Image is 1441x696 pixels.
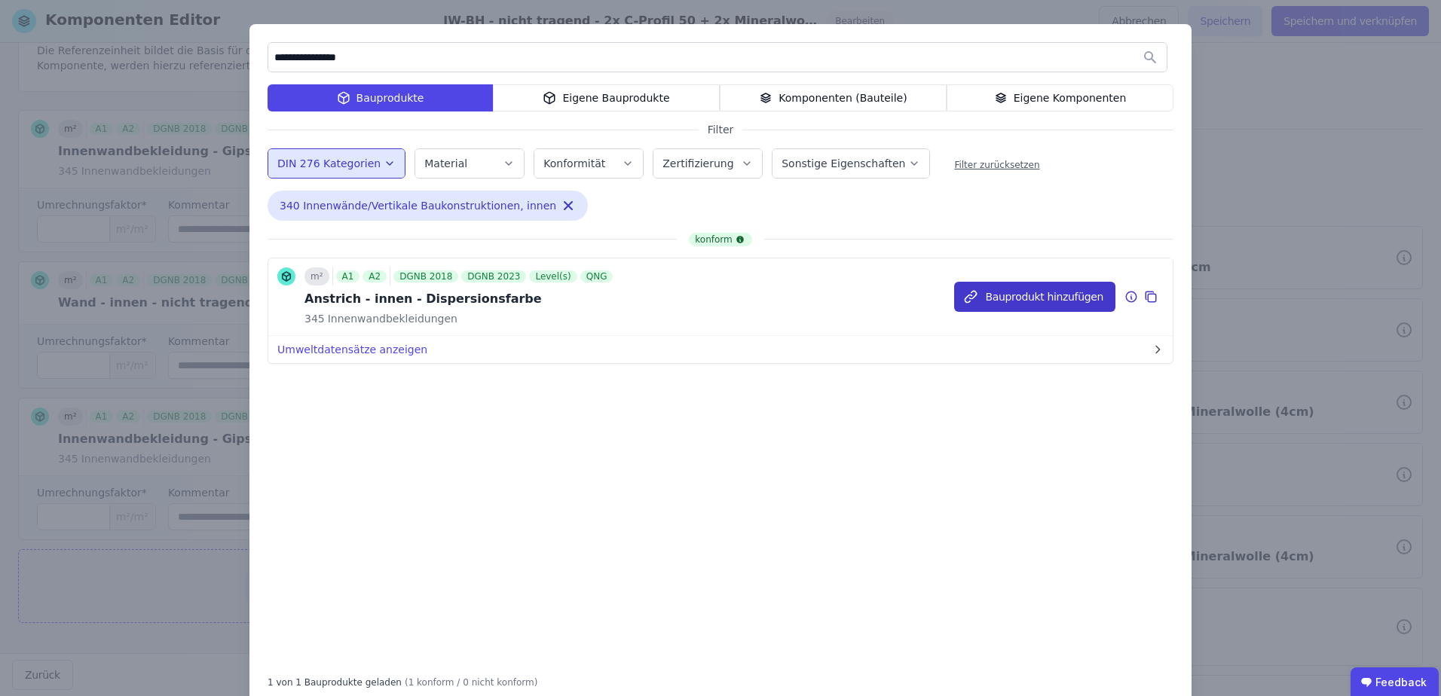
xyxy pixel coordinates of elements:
[268,670,402,688] div: 1 von 1 Bauprodukte geladen
[529,270,577,282] div: Level(s)
[580,270,613,282] div: QNG
[947,84,1173,111] div: Eigene Komponenten
[304,290,616,308] div: Anstrich - innen - Dispersionsfarbe
[773,149,929,178] button: Sonstige Eigenschaften
[954,282,1115,312] button: Bauprodukt hinzufügen
[653,149,762,178] button: Zertifizierung
[405,670,538,688] div: (1 konform / 0 nicht konform)
[720,84,947,111] div: Komponenten (Bauteile)
[534,149,643,178] button: Konformität
[280,198,556,213] span: 340 Innenwände/Vertikale Baukonstruktionen, innen
[689,233,751,246] div: konform
[268,84,493,111] div: Bauprodukte
[277,157,384,169] label: DIN 276 Kategorien
[493,84,720,111] div: Eigene Bauprodukte
[363,270,387,282] div: A2
[782,157,908,169] label: Sonstige Eigenschaften
[662,157,736,169] label: Zertifizierung
[954,159,1039,171] div: Filter zurücksetzen
[304,267,329,285] div: m²
[268,149,405,178] button: DIN 276 Kategorien
[304,311,325,326] span: 345
[268,336,1173,363] button: Umweltdatensätze anzeigen
[424,157,470,169] label: Material
[415,149,524,178] button: Material
[543,157,608,169] label: Konformität
[325,311,457,326] span: Innenwandbekleidungen
[461,270,526,282] div: DGNB 2023
[393,270,458,282] div: DGNB 2018
[336,270,360,282] div: A1
[699,122,743,137] span: Filter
